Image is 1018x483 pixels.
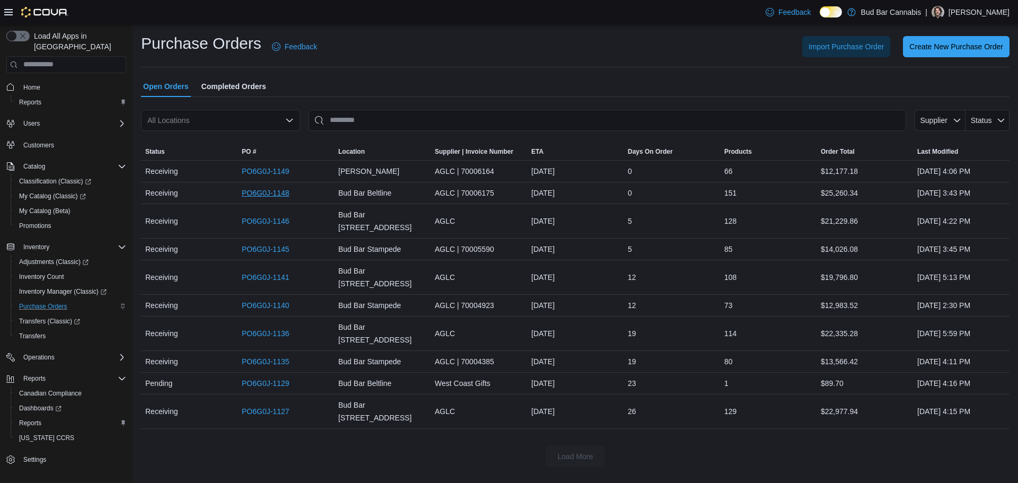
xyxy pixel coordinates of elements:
button: Supplier [915,110,966,131]
button: Last Modified [913,143,1010,160]
a: PO6G0J-1145 [242,243,289,256]
span: 108 [724,271,736,284]
span: Inventory Manager (Classic) [15,285,126,298]
span: Inventory Count [19,273,64,281]
div: [DATE] 5:59 PM [913,323,1010,344]
span: Inventory Manager (Classic) [19,287,107,296]
a: PO6G0J-1149 [242,165,289,178]
a: PO6G0J-1148 [242,187,289,199]
div: $19,796.80 [817,267,913,288]
div: Doug W [932,6,944,19]
span: Adjustments (Classic) [15,256,126,268]
div: $89.70 [817,373,913,394]
div: [DATE] 4:16 PM [913,373,1010,394]
span: Feedback [778,7,811,17]
span: Feedback [285,41,317,52]
span: Customers [23,141,54,150]
span: Catalog [19,160,126,173]
span: Reports [15,96,126,109]
span: PO # [242,147,256,156]
button: Users [19,117,44,130]
span: Canadian Compliance [15,387,126,400]
span: Washington CCRS [15,432,126,444]
span: Inventory [23,243,49,251]
p: | [925,6,927,19]
a: Inventory Manager (Classic) [15,285,111,298]
span: Receiving [145,243,178,256]
div: [DATE] 3:43 PM [913,182,1010,204]
div: AGLC | 70004385 [431,351,527,372]
span: [US_STATE] CCRS [19,434,74,442]
div: $14,026.08 [817,239,913,260]
a: Inventory Manager (Classic) [11,284,130,299]
a: PO6G0J-1146 [242,215,289,227]
button: Order Total [817,143,913,160]
a: Purchase Orders [15,300,72,313]
button: Import Purchase Order [802,36,890,57]
button: Settings [2,452,130,467]
div: West Coast Gifts [431,373,527,394]
a: Adjustments (Classic) [11,254,130,269]
span: 85 [724,243,733,256]
span: Transfers [15,330,126,343]
span: Supplier [920,116,947,125]
span: 73 [724,299,733,312]
span: Create New Purchase Order [909,41,1003,52]
a: Promotions [15,219,56,232]
span: Bud Bar [STREET_ADDRESS] [338,265,426,290]
button: Reports [19,372,50,385]
button: Inventory [2,240,130,254]
span: Home [23,83,40,92]
span: Bud Bar [STREET_ADDRESS] [338,399,426,424]
span: Adjustments (Classic) [19,258,89,266]
button: Days On Order [624,143,720,160]
span: Operations [23,353,55,362]
span: Promotions [15,219,126,232]
span: Settings [23,455,46,464]
button: Create New Purchase Order [903,36,1010,57]
div: [DATE] 4:11 PM [913,351,1010,372]
p: [PERSON_NAME] [949,6,1010,19]
span: 128 [724,215,736,227]
span: Import Purchase Order [809,41,884,52]
a: Feedback [761,2,815,23]
a: Classification (Classic) [15,175,95,188]
button: Reports [2,371,130,386]
button: Open list of options [285,116,294,125]
span: Receiving [145,271,178,284]
span: My Catalog (Beta) [15,205,126,217]
a: PO6G0J-1140 [242,299,289,312]
a: My Catalog (Classic) [11,189,130,204]
span: 26 [628,405,636,418]
button: Purchase Orders [11,299,130,314]
a: Feedback [268,36,321,57]
button: Catalog [19,160,49,173]
span: 80 [724,355,733,368]
button: Operations [19,351,59,364]
span: Days On Order [628,147,673,156]
span: Completed Orders [201,76,266,97]
span: Reports [15,417,126,429]
span: Settings [19,453,126,466]
img: Cova [21,7,68,17]
span: 12 [628,299,636,312]
span: 12 [628,271,636,284]
a: Adjustments (Classic) [15,256,93,268]
span: Status [145,147,165,156]
a: Dashboards [15,402,66,415]
span: Home [19,81,126,94]
a: PO6G0J-1127 [242,405,289,418]
a: My Catalog (Beta) [15,205,75,217]
span: Reports [23,374,46,383]
button: Promotions [11,218,130,233]
div: AGLC [431,401,527,422]
div: [DATE] 4:06 PM [913,161,1010,182]
a: Inventory Count [15,270,68,283]
span: My Catalog (Classic) [15,190,126,203]
span: Users [19,117,126,130]
button: Location [334,143,431,160]
span: 23 [628,377,636,390]
div: [DATE] [527,210,624,232]
div: $22,335.28 [817,323,913,344]
a: PO6G0J-1129 [242,377,289,390]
